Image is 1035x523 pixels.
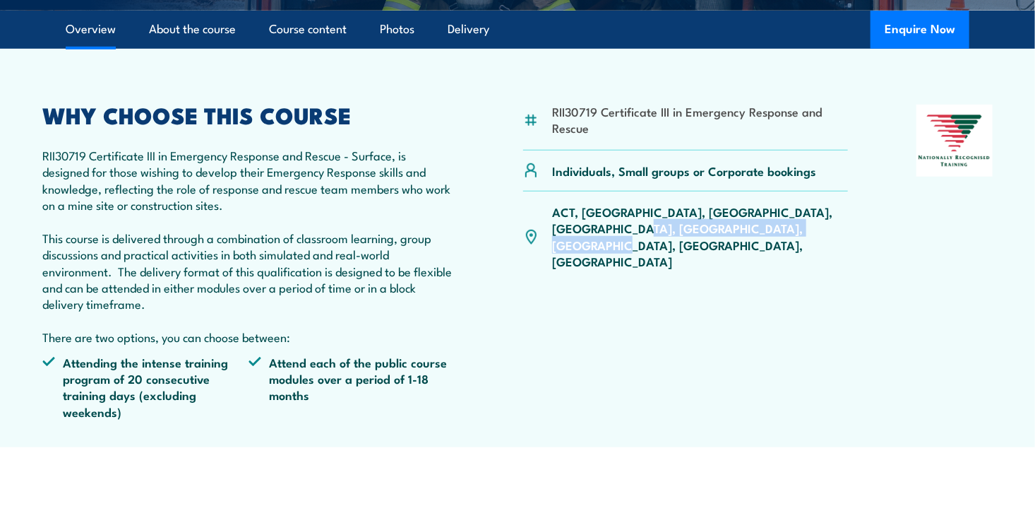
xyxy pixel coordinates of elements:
img: Nationally Recognised Training logo. [916,105,993,177]
a: Course content [269,11,347,48]
a: Photos [380,11,414,48]
p: ACT, [GEOGRAPHIC_DATA], [GEOGRAPHIC_DATA], [GEOGRAPHIC_DATA], [GEOGRAPHIC_DATA], [GEOGRAPHIC_DATA... [552,204,848,270]
li: Attending the intense training program of 20 consecutive training days (excluding weekends) [42,354,249,421]
li: Attend each of the public course modules over a period of 1-18 months [249,354,455,421]
a: Overview [66,11,116,48]
a: Delivery [448,11,489,48]
a: About the course [149,11,236,48]
button: Enquire Now [871,11,969,49]
li: RII30719 Certificate III in Emergency Response and Rescue [552,103,848,136]
h2: WHY CHOOSE THIS COURSE [42,105,455,124]
p: RII30719 Certificate III in Emergency Response and Rescue - Surface, is designed for those wishin... [42,147,455,346]
p: Individuals, Small groups or Corporate bookings [552,163,816,179]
